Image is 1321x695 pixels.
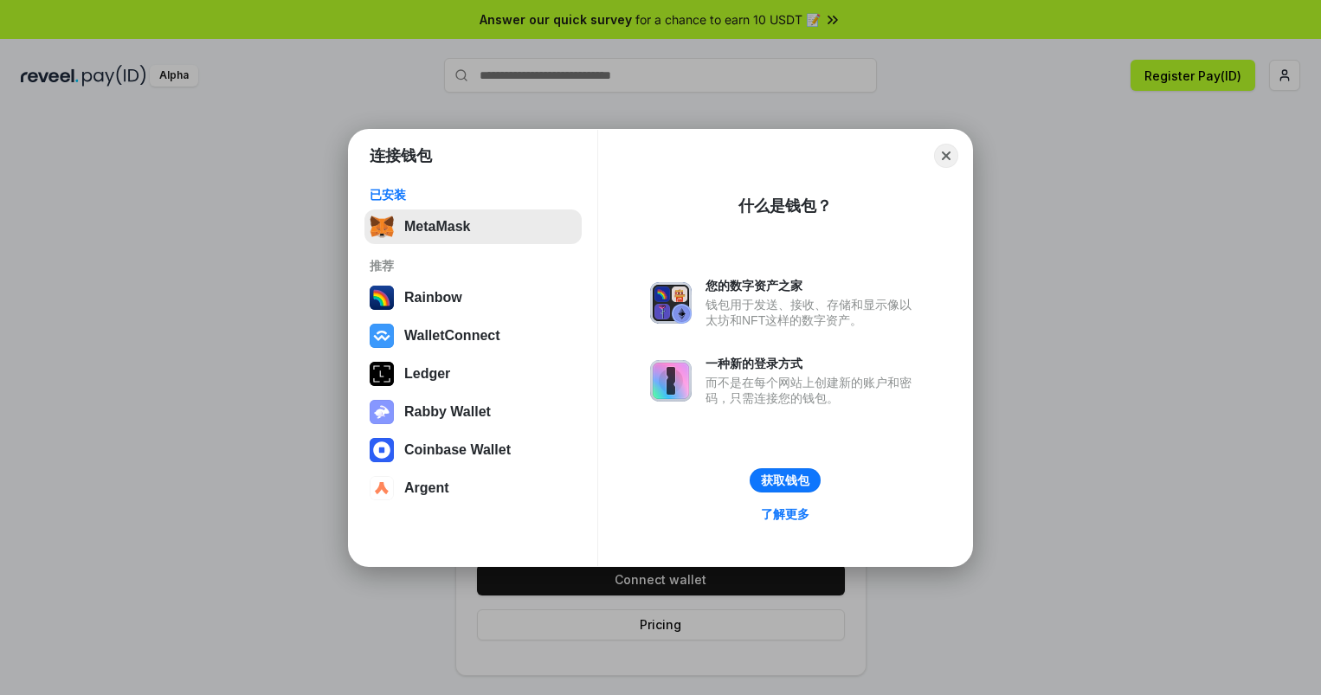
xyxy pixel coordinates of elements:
img: svg+xml,%3Csvg%20xmlns%3D%22http%3A%2F%2Fwww.w3.org%2F2000%2Fsvg%22%20width%3D%2228%22%20height%3... [370,362,394,386]
img: svg+xml,%3Csvg%20width%3D%2228%22%20height%3D%2228%22%20viewBox%3D%220%200%2028%2028%22%20fill%3D... [370,476,394,500]
div: Coinbase Wallet [404,442,511,458]
img: svg+xml,%3Csvg%20fill%3D%22none%22%20height%3D%2233%22%20viewBox%3D%220%200%2035%2033%22%20width%... [370,215,394,239]
button: Rainbow [364,280,582,315]
div: Ledger [404,366,450,382]
button: Rabby Wallet [364,395,582,429]
img: svg+xml,%3Csvg%20width%3D%2228%22%20height%3D%2228%22%20viewBox%3D%220%200%2028%2028%22%20fill%3D... [370,324,394,348]
img: svg+xml,%3Csvg%20width%3D%22120%22%20height%3D%22120%22%20viewBox%3D%220%200%20120%20120%22%20fil... [370,286,394,310]
div: 什么是钱包？ [738,196,832,216]
div: 而不是在每个网站上创建新的账户和密码，只需连接您的钱包。 [706,375,920,406]
img: svg+xml,%3Csvg%20xmlns%3D%22http%3A%2F%2Fwww.w3.org%2F2000%2Fsvg%22%20fill%3D%22none%22%20viewBox... [650,360,692,402]
div: 您的数字资产之家 [706,278,920,293]
div: 一种新的登录方式 [706,356,920,371]
div: 钱包用于发送、接收、存储和显示像以太坊和NFT这样的数字资产。 [706,297,920,328]
button: WalletConnect [364,319,582,353]
div: 了解更多 [761,506,809,522]
div: MetaMask [404,219,470,235]
button: MetaMask [364,209,582,244]
a: 了解更多 [751,503,820,525]
div: Rabby Wallet [404,404,491,420]
img: svg+xml,%3Csvg%20width%3D%2228%22%20height%3D%2228%22%20viewBox%3D%220%200%2028%2028%22%20fill%3D... [370,438,394,462]
div: 推荐 [370,258,577,273]
div: 已安装 [370,187,577,203]
button: Coinbase Wallet [364,433,582,467]
button: Argent [364,471,582,505]
div: WalletConnect [404,328,500,344]
img: svg+xml,%3Csvg%20xmlns%3D%22http%3A%2F%2Fwww.w3.org%2F2000%2Fsvg%22%20fill%3D%22none%22%20viewBox... [650,282,692,324]
div: Argent [404,480,449,496]
div: 获取钱包 [761,473,809,488]
button: Close [934,144,958,168]
h1: 连接钱包 [370,145,432,166]
img: svg+xml,%3Csvg%20xmlns%3D%22http%3A%2F%2Fwww.w3.org%2F2000%2Fsvg%22%20fill%3D%22none%22%20viewBox... [370,400,394,424]
button: 获取钱包 [750,468,821,492]
div: Rainbow [404,290,462,306]
button: Ledger [364,357,582,391]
